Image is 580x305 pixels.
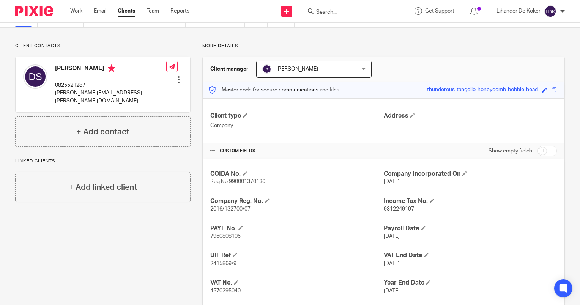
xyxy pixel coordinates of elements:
[69,181,137,193] h4: + Add linked client
[15,43,191,49] p: Client contacts
[210,112,383,120] h4: Client type
[384,252,557,259] h4: VAT End Date
[262,64,271,74] img: svg%3E
[384,279,557,287] h4: Year End Date
[384,206,414,212] span: 9312249197
[210,179,265,184] span: Reg No 990001370136
[384,170,557,178] h4: Company Incorporated On
[210,170,383,178] h4: COIDA No.
[384,261,400,266] span: [DATE]
[210,197,383,205] h4: Company Reg. No.
[210,225,383,233] h4: PAYE No.
[425,8,454,14] span: Get Support
[384,225,557,233] h4: Payroll Date
[55,82,166,89] p: 0825521287
[170,7,189,15] a: Reports
[315,9,384,16] input: Search
[210,234,241,239] span: 7960808105
[208,86,339,94] p: Master code for secure communications and files
[210,65,249,73] h3: Client manager
[210,122,383,129] p: Company
[210,288,241,294] span: 4570295040
[210,252,383,259] h4: UIF Ref
[384,112,557,120] h4: Address
[15,158,191,164] p: Linked clients
[384,234,400,239] span: [DATE]
[94,7,106,15] a: Email
[202,43,565,49] p: More details
[55,89,166,105] p: [PERSON_NAME][EMAIL_ADDRESS][PERSON_NAME][DOMAIN_NAME]
[210,148,383,154] h4: CUSTOM FIELDS
[276,66,318,72] span: [PERSON_NAME]
[147,7,159,15] a: Team
[15,6,53,16] img: Pixie
[489,147,532,155] label: Show empty fields
[76,126,129,138] h4: + Add contact
[210,261,236,266] span: 2415869/9
[70,7,82,15] a: Work
[108,64,115,72] i: Primary
[210,206,251,212] span: 2016/132700/07
[427,86,538,94] div: thunderous-tangello-honeycomb-bobble-head
[23,64,47,89] img: svg%3E
[384,197,557,205] h4: Income Tax No.
[496,7,541,15] p: Lihander De Koker
[384,288,400,294] span: [DATE]
[118,7,135,15] a: Clients
[55,64,166,74] h4: [PERSON_NAME]
[210,279,383,287] h4: VAT No.
[544,5,556,17] img: svg%3E
[384,179,400,184] span: [DATE]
